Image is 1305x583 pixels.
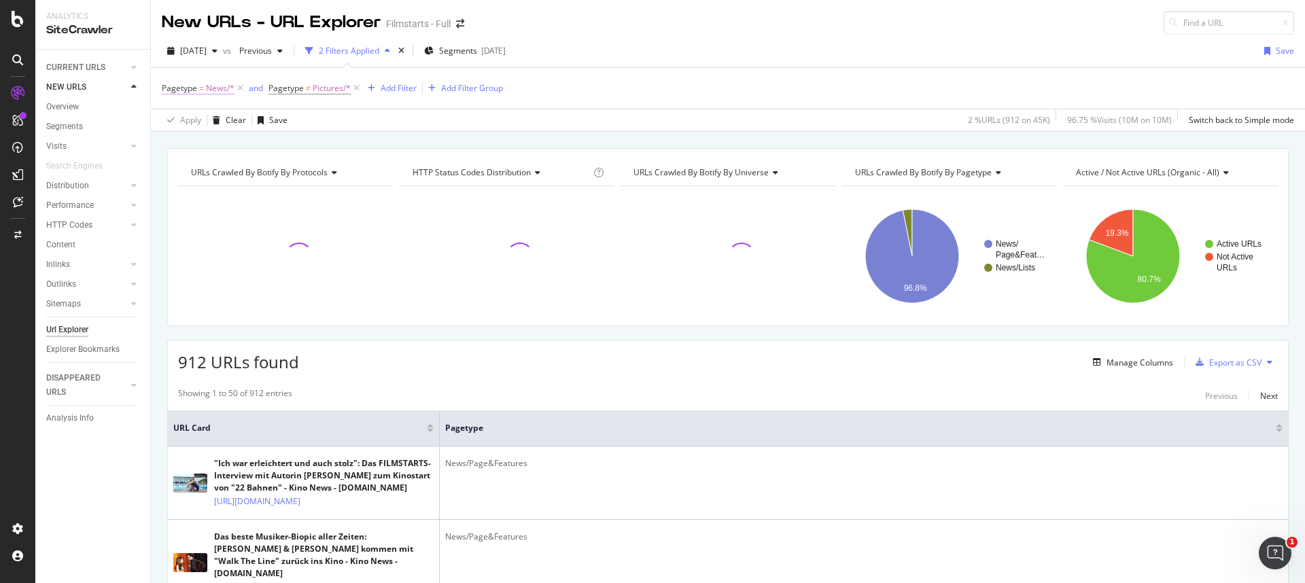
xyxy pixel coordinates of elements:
[178,351,299,373] span: 912 URLs found
[214,531,434,580] div: Das beste Musiker-Biopic aller Zeiten: [PERSON_NAME] & [PERSON_NAME] kommen mit "Walk The Line" z...
[46,11,139,22] div: Analytics
[46,80,86,94] div: NEW URLS
[180,45,207,56] span: 2025 Sep. 1st
[1259,537,1291,569] iframe: Intercom live chat
[173,474,207,493] img: main image
[46,100,141,114] a: Overview
[46,159,103,173] div: Search Engines
[178,387,292,404] div: Showing 1 to 50 of 912 entries
[855,166,992,178] span: URLs Crawled By Botify By pagetype
[1067,114,1172,126] div: 96.75 % Visits ( 10M on 10M )
[1259,40,1294,62] button: Save
[46,411,94,425] div: Analysis Info
[996,250,1045,260] text: Page&Feat…
[1209,357,1261,368] div: Export as CSV
[1260,390,1278,402] div: Next
[1076,166,1219,178] span: Active / Not Active URLs (organic - all)
[46,323,141,337] a: Url Explorer
[313,79,351,98] span: Pictures/*
[46,179,89,193] div: Distribution
[249,82,263,94] button: and
[207,109,246,131] button: Clear
[173,422,423,434] span: URL Card
[162,40,223,62] button: [DATE]
[1073,162,1266,183] h4: Active / Not Active URLs
[633,166,769,178] span: URLs Crawled By Botify By universe
[1063,197,1276,315] svg: A chart.
[46,238,75,252] div: Content
[386,17,451,31] div: Filmstarts - Full
[362,80,417,96] button: Add Filter
[46,342,141,357] a: Explorer Bookmarks
[46,371,115,400] div: DISAPPEARED URLS
[206,79,234,98] span: News/*
[842,197,1055,315] svg: A chart.
[46,297,81,311] div: Sitemaps
[191,166,328,178] span: URLs Crawled By Botify By protocols
[456,19,464,29] div: arrow-right-arrow-left
[413,166,531,178] span: HTTP Status Codes Distribution
[46,411,141,425] a: Analysis Info
[996,239,1019,249] text: News/
[234,40,288,62] button: Previous
[46,342,120,357] div: Explorer Bookmarks
[419,40,511,62] button: Segments[DATE]
[423,80,503,96] button: Add Filter Group
[439,45,477,56] span: Segments
[214,457,434,494] div: "Ich war erleichtert und auch stolz": Das FILMSTARTS-Interview mit Autorin [PERSON_NAME] zum Kino...
[269,114,288,126] div: Save
[996,263,1035,272] text: News/Lists
[1217,252,1253,262] text: Not Active
[162,82,197,94] span: Pagetype
[46,198,127,213] a: Performance
[46,120,141,134] a: Segments
[1183,109,1294,131] button: Switch back to Simple mode
[46,100,79,114] div: Overview
[252,109,288,131] button: Save
[46,258,127,272] a: Inlinks
[46,198,94,213] div: Performance
[214,495,300,508] a: [URL][DOMAIN_NAME]
[1217,263,1237,272] text: URLs
[381,82,417,94] div: Add Filter
[1190,351,1261,373] button: Export as CSV
[631,162,823,183] h4: URLs Crawled By Botify By universe
[188,162,381,183] h4: URLs Crawled By Botify By protocols
[46,297,127,311] a: Sitemaps
[410,162,591,183] h4: HTTP Status Codes Distribution
[1276,45,1294,56] div: Save
[1164,11,1294,35] input: Find a URL
[268,82,304,94] span: Pagetype
[396,44,407,58] div: times
[223,45,234,56] span: vs
[46,60,105,75] div: CURRENT URLS
[46,60,127,75] a: CURRENT URLS
[481,45,506,56] div: [DATE]
[1107,357,1173,368] div: Manage Columns
[1138,275,1161,284] text: 80.7%
[46,323,88,337] div: Url Explorer
[1287,537,1298,548] span: 1
[162,11,381,34] div: New URLs - URL Explorer
[46,120,83,134] div: Segments
[306,82,311,94] span: ≠
[46,277,76,291] div: Outlinks
[46,258,70,272] div: Inlinks
[173,553,207,572] img: main image
[968,114,1050,126] div: 2 % URLs ( 912 on 45K )
[46,371,127,400] a: DISAPPEARED URLS
[46,159,116,173] a: Search Engines
[46,218,127,232] a: HTTP Codes
[1205,390,1238,402] div: Previous
[319,45,379,56] div: 2 Filters Applied
[226,114,246,126] div: Clear
[46,238,141,252] a: Content
[1217,239,1261,249] text: Active URLs
[46,80,127,94] a: NEW URLS
[445,422,1255,434] span: Pagetype
[180,114,201,126] div: Apply
[852,162,1045,183] h4: URLs Crawled By Botify By pagetype
[445,457,1283,470] div: News/Page&Features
